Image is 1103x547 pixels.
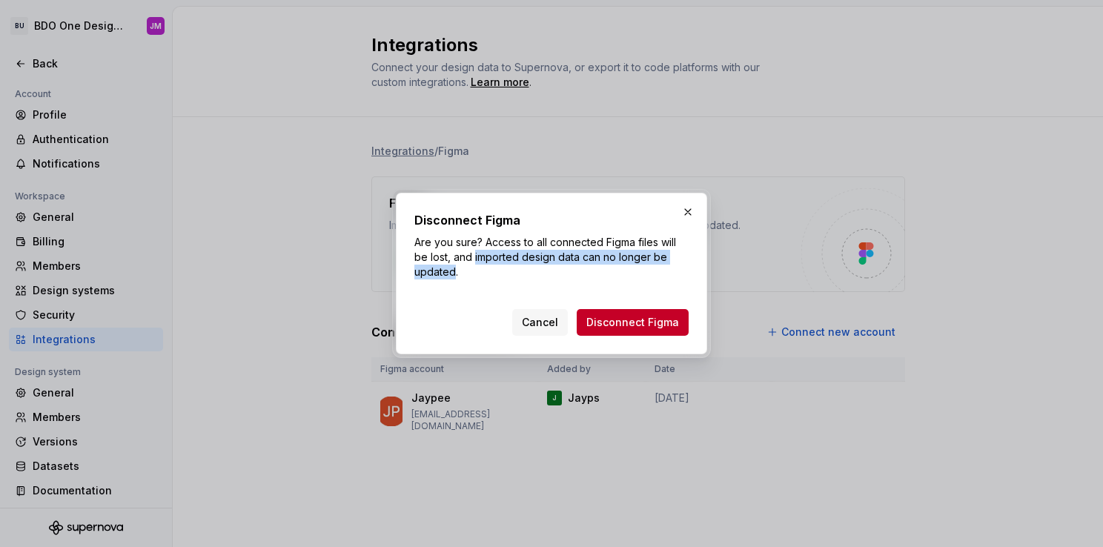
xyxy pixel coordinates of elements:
span: Disconnect Figma [586,315,679,330]
span: Cancel [522,315,558,330]
button: Cancel [512,309,568,336]
p: Are you sure? Access to all connected Figma files will be lost, and imported design data can no l... [414,235,689,279]
h2: Disconnect Figma [414,211,689,229]
button: Disconnect Figma [577,309,689,336]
